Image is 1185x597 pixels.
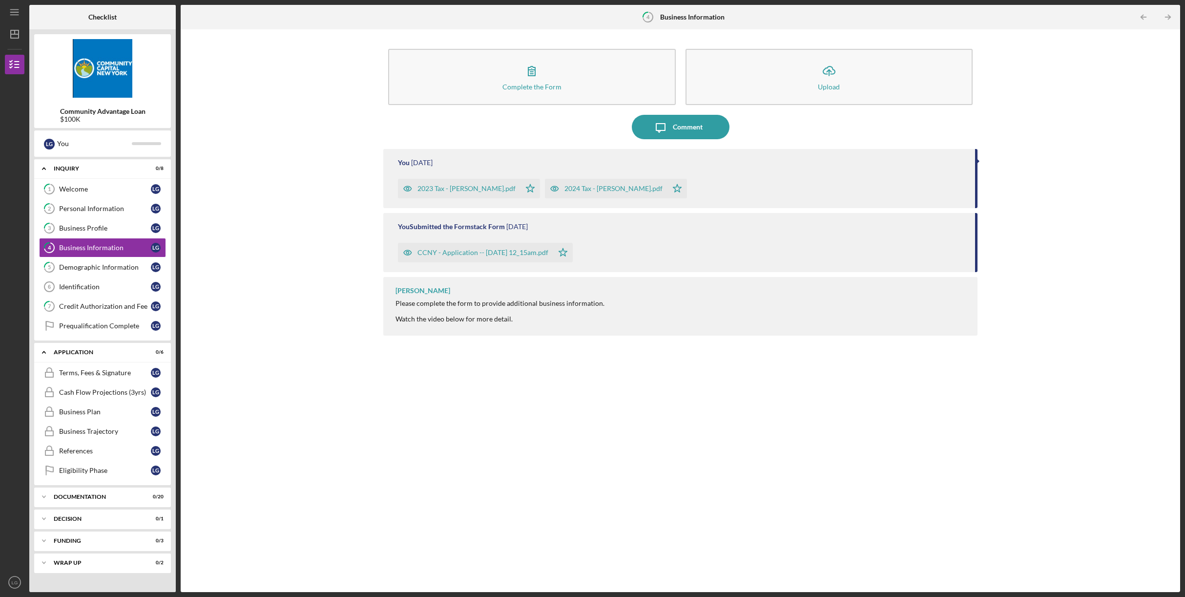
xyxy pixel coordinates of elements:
[59,185,151,193] div: Welcome
[660,13,725,21] b: Business Information
[151,262,161,272] div: L G
[151,204,161,213] div: L G
[59,283,151,291] div: Identification
[48,264,51,271] tspan: 5
[59,322,151,330] div: Prequalification Complete
[12,580,18,585] text: LG
[54,538,139,544] div: Funding
[44,139,55,149] div: L G
[48,206,51,212] tspan: 2
[39,218,166,238] a: 3Business ProfileLG
[39,277,166,297] a: 6IdentificationLG
[54,560,139,566] div: Wrap up
[151,446,161,456] div: L G
[39,383,166,402] a: Cash Flow Projections (3yrs)LG
[39,402,166,422] a: Business PlanLG
[59,244,151,252] div: Business Information
[151,466,161,475] div: L G
[151,223,161,233] div: L G
[39,238,166,257] a: 4Business InformationLG
[151,301,161,311] div: L G
[398,243,573,262] button: CCNY - Application -- [DATE] 12_15am.pdf
[151,387,161,397] div: L G
[673,115,703,139] div: Comment
[146,349,164,355] div: 0 / 6
[146,516,164,522] div: 0 / 1
[39,461,166,480] a: Eligibility PhaseLG
[39,179,166,199] a: 1WelcomeLG
[39,297,166,316] a: 7Credit Authorization and FeeLG
[59,388,151,396] div: Cash Flow Projections (3yrs)
[146,494,164,500] div: 0 / 20
[59,447,151,455] div: References
[39,199,166,218] a: 2Personal InformationLG
[388,49,675,105] button: Complete the Form
[54,349,139,355] div: Application
[545,179,687,198] button: 2024 Tax - [PERSON_NAME].pdf
[54,516,139,522] div: Decision
[502,83,561,90] div: Complete the Form
[48,303,51,310] tspan: 7
[398,159,410,167] div: You
[59,408,151,416] div: Business Plan
[151,368,161,378] div: L G
[646,14,650,20] tspan: 4
[48,225,51,232] tspan: 3
[564,185,663,192] div: 2024 Tax - [PERSON_NAME].pdf
[395,299,604,323] div: Please complete the form to provide additional business information. Watch the video below for mo...
[398,179,540,198] button: 2023 Tax - [PERSON_NAME].pdf
[411,159,433,167] time: 2025-09-10 04:17
[57,135,132,152] div: You
[48,186,51,192] tspan: 1
[417,185,516,192] div: 2023 Tax - [PERSON_NAME].pdf
[506,223,528,231] time: 2025-09-10 04:15
[60,115,146,123] div: $100K
[151,321,161,331] div: L G
[5,573,24,592] button: LG
[146,166,164,171] div: 0 / 8
[59,263,151,271] div: Demographic Information
[146,560,164,566] div: 0 / 2
[151,243,161,253] div: L G
[398,223,505,231] div: You Submitted the Formstack Form
[39,257,166,277] a: 5Demographic InformationLG
[39,316,166,336] a: Prequalification CompleteLG
[54,166,139,171] div: Inquiry
[54,494,139,500] div: Documentation
[59,427,151,435] div: Business Trajectory
[146,538,164,544] div: 0 / 3
[48,284,51,290] tspan: 6
[395,287,450,295] div: [PERSON_NAME]
[59,224,151,232] div: Business Profile
[34,39,171,98] img: Product logo
[417,249,548,256] div: CCNY - Application -- [DATE] 12_15am.pdf
[59,302,151,310] div: Credit Authorization and Fee
[151,282,161,292] div: L G
[88,13,117,21] b: Checklist
[59,205,151,213] div: Personal Information
[39,363,166,383] a: Terms, Fees & SignatureLG
[60,107,146,115] b: Community Advantage Loan
[686,49,973,105] button: Upload
[48,245,51,251] tspan: 4
[39,441,166,461] a: ReferencesLG
[151,426,161,436] div: L G
[151,184,161,194] div: L G
[59,467,151,474] div: Eligibility Phase
[59,369,151,377] div: Terms, Fees & Signature
[151,407,161,417] div: L G
[818,83,840,90] div: Upload
[39,422,166,441] a: Business TrajectoryLG
[632,115,729,139] button: Comment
